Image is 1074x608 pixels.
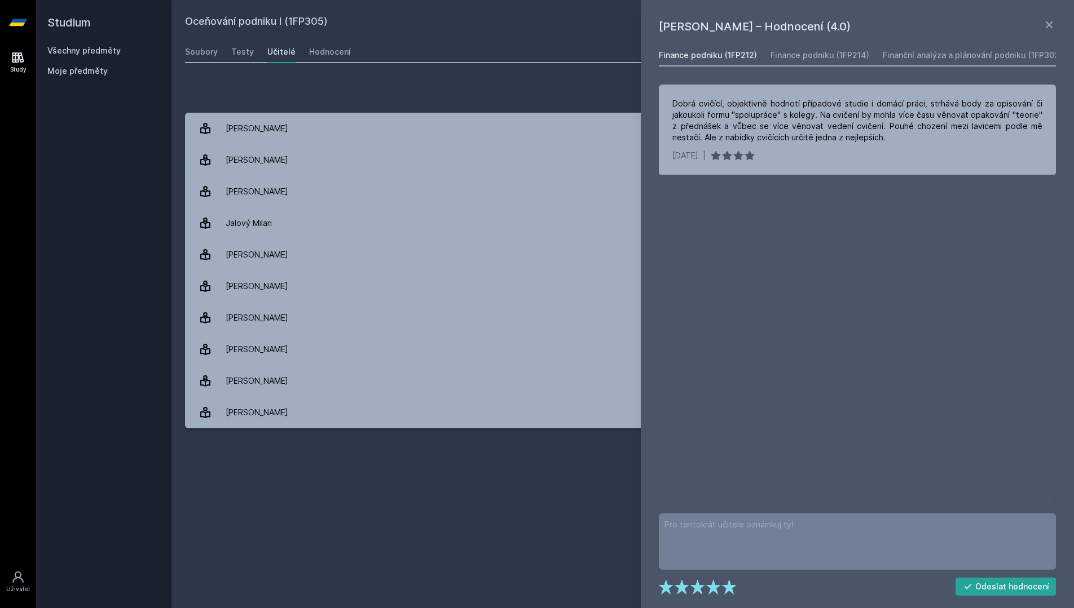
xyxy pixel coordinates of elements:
a: Všechny předměty [47,46,121,55]
div: Soubory [185,46,218,57]
div: [PERSON_NAME] [226,307,288,329]
h2: Oceňování podniku I (1FP305) [185,14,934,32]
div: [PERSON_NAME] [226,401,288,424]
a: Hodnocení [309,41,351,63]
a: [PERSON_NAME] 1 hodnocení 5.0 [185,113,1060,144]
div: Uživatel [6,585,30,593]
div: [PERSON_NAME] [226,180,288,203]
div: [DATE] [672,150,698,161]
a: Study [2,45,34,79]
div: [PERSON_NAME] [226,149,288,171]
div: Study [10,65,27,74]
a: [PERSON_NAME] 1 hodnocení 5.0 [185,334,1060,365]
div: [PERSON_NAME] [226,275,288,298]
div: [PERSON_NAME] [226,243,288,266]
a: [PERSON_NAME] 3 hodnocení 4.0 [185,270,1060,302]
div: Hodnocení [309,46,351,57]
div: Testy [231,46,254,57]
a: Soubory [185,41,218,63]
a: Učitelé [267,41,296,63]
div: [PERSON_NAME] [226,338,288,361]
div: Jalový Milan [226,212,272,234]
div: [PERSON_NAME] [226,117,288,140]
a: [PERSON_NAME] 1 hodnocení 4.0 [185,397,1060,428]
a: Jalový Milan 3 hodnocení 5.0 [185,207,1060,239]
span: Moje předměty [47,65,108,77]
a: Testy [231,41,254,63]
div: | [703,150,706,161]
a: [PERSON_NAME] 4 hodnocení 4.8 [185,176,1060,207]
div: Učitelé [267,46,296,57]
a: [PERSON_NAME] 2 hodnocení 4.5 [185,365,1060,397]
div: [PERSON_NAME] [226,370,288,392]
a: [PERSON_NAME] 1 hodnocení 5.0 [185,239,1060,270]
a: [PERSON_NAME] 3 hodnocení 5.0 [185,144,1060,176]
a: Uživatel [2,565,34,599]
div: Dobrá cvičící, objektivně hodnotí případové studie i domácí práci, strhává body za opisování či j... [672,98,1042,143]
a: [PERSON_NAME] 2 hodnocení 3.5 [185,302,1060,334]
